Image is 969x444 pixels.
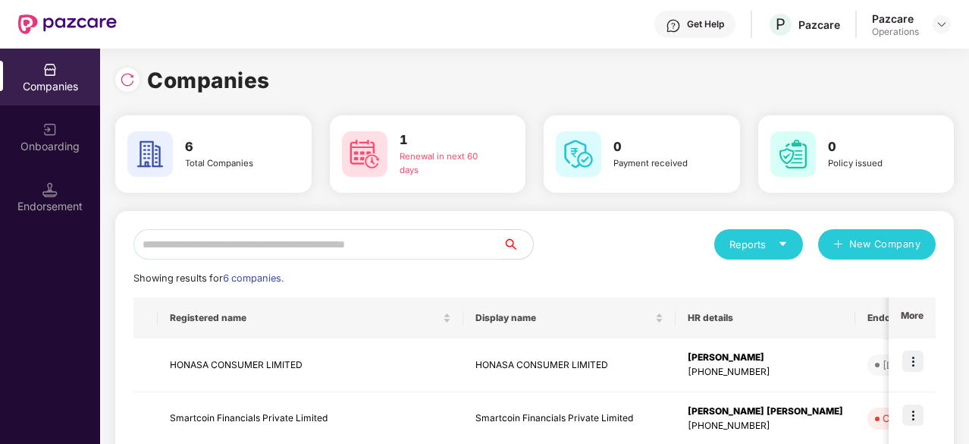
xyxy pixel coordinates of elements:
[463,298,676,339] th: Display name
[776,15,786,33] span: P
[688,365,843,379] div: [PHONE_NUMBER]
[556,131,601,177] img: svg+xml;base64,PHN2ZyB4bWxucz0iaHR0cDovL3d3dy53My5vcmcvMjAwMC9zdmciIHdpZHRoPSI2MCIgaGVpZ2h0PSI2MC...
[127,131,173,177] img: svg+xml;base64,PHN2ZyB4bWxucz0iaHR0cDovL3d3dy53My5vcmcvMjAwMC9zdmciIHdpZHRoPSI2MCIgaGVpZ2h0PSI2MC...
[778,239,788,249] span: caret-down
[867,312,948,324] span: Endorsements
[502,238,533,250] span: search
[872,26,919,38] div: Operations
[889,298,936,339] th: More
[463,339,676,392] td: HONASA CONSUMER LIMITED
[936,18,948,30] img: svg+xml;base64,PHN2ZyBpZD0iRHJvcGRvd24tMzJ4MzIiIHhtbG5zPSJodHRwOi8vd3d3LnczLm9yZy8yMDAwL3N2ZyIgd2...
[342,131,387,177] img: svg+xml;base64,PHN2ZyB4bWxucz0iaHR0cDovL3d3dy53My5vcmcvMjAwMC9zdmciIHdpZHRoPSI2MCIgaGVpZ2h0PSI2MC...
[828,137,923,157] h3: 0
[400,131,494,150] h3: 1
[676,298,855,339] th: HR details
[688,351,843,365] div: [PERSON_NAME]
[849,237,921,252] span: New Company
[42,62,58,77] img: svg+xml;base64,PHN2ZyBpZD0iQ29tcGFuaWVzIiB4bWxucz0iaHR0cDovL3d3dy53My5vcmcvMjAwMC9zdmciIHdpZHRoPS...
[687,18,724,30] div: Get Help
[502,229,534,260] button: search
[613,157,708,171] div: Payment received
[688,419,843,433] div: [PHONE_NUMBER]
[770,131,816,177] img: svg+xml;base64,PHN2ZyB4bWxucz0iaHR0cDovL3d3dy53My5vcmcvMjAwMC9zdmciIHdpZHRoPSI2MCIgaGVpZ2h0PSI2MC...
[223,272,284,284] span: 6 companies.
[666,18,681,33] img: svg+xml;base64,PHN2ZyBpZD0iSGVscC0zMngzMiIgeG1sbnM9Imh0dHA6Ly93d3cudzMub3JnLzIwMDAvc3ZnIiB3aWR0aD...
[613,137,708,157] h3: 0
[818,229,936,260] button: plusNew Company
[883,357,915,373] div: [DATE]
[400,150,494,178] div: Renewal in next 60 days
[120,72,135,87] img: svg+xml;base64,PHN2ZyBpZD0iUmVsb2FkLTMyeDMyIiB4bWxucz0iaHR0cDovL3d3dy53My5vcmcvMjAwMC9zdmciIHdpZH...
[883,411,952,426] div: Overdue - 51d
[158,339,463,392] td: HONASA CONSUMER LIMITED
[902,405,924,426] img: icon
[872,11,919,26] div: Pazcare
[185,157,280,171] div: Total Companies
[133,272,284,284] span: Showing results for
[729,237,788,252] div: Reports
[42,182,58,197] img: svg+xml;base64,PHN2ZyB3aWR0aD0iMTQuNSIgaGVpZ2h0PSIxNC41IiB2aWV3Qm94PSIwIDAgMTYgMTYiIGZpbGw9Im5vbm...
[42,122,58,137] img: svg+xml;base64,PHN2ZyB3aWR0aD0iMjAiIGhlaWdodD0iMjAiIHZpZXdCb3g9IjAgMCAyMCAyMCIgZmlsbD0ibm9uZSIgeG...
[158,298,463,339] th: Registered name
[688,405,843,419] div: [PERSON_NAME] [PERSON_NAME]
[833,239,843,251] span: plus
[147,64,270,97] h1: Companies
[475,312,652,324] span: Display name
[798,17,840,32] div: Pazcare
[185,137,280,157] h3: 6
[828,157,923,171] div: Policy issued
[18,14,117,34] img: New Pazcare Logo
[902,351,924,372] img: icon
[170,312,440,324] span: Registered name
